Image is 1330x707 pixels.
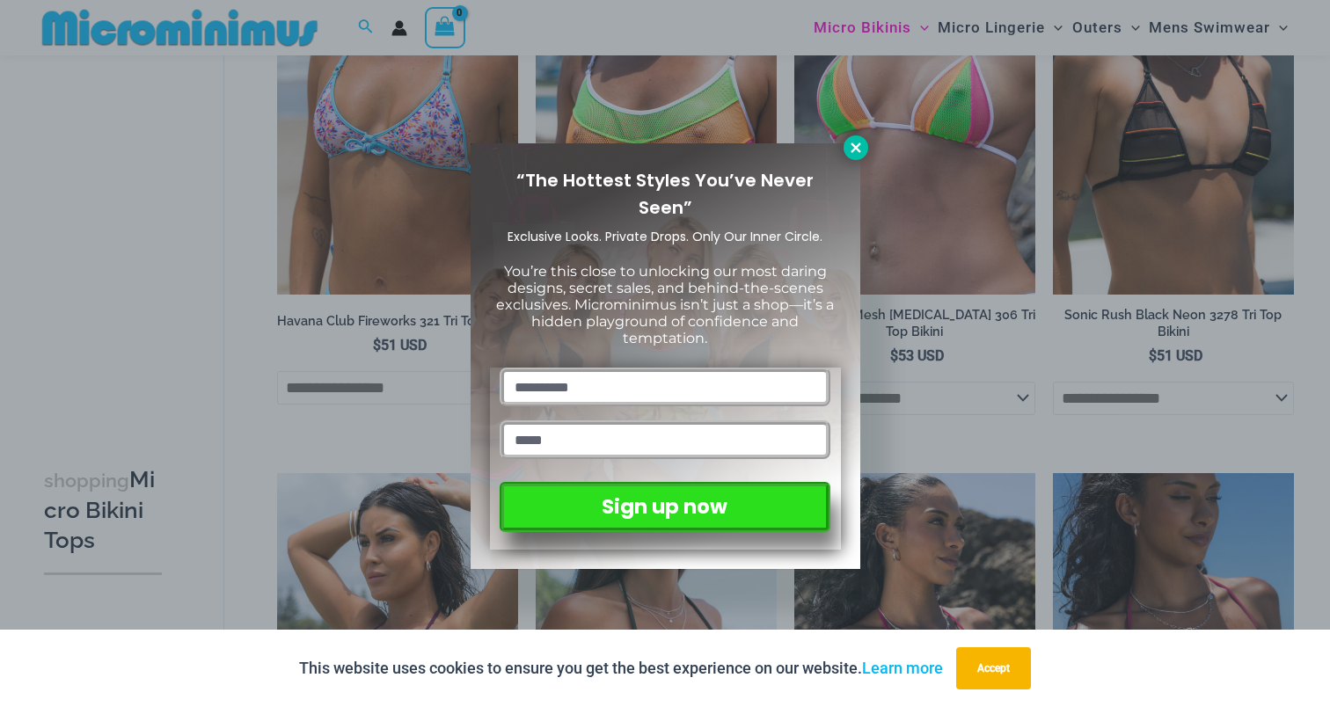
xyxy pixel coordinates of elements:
p: This website uses cookies to ensure you get the best experience on our website. [299,655,943,681]
button: Close [844,135,868,160]
span: “The Hottest Styles You’ve Never Seen” [516,168,814,220]
button: Accept [956,647,1031,689]
a: Learn more [862,659,943,677]
span: Exclusive Looks. Private Drops. Only Our Inner Circle. [508,228,822,245]
button: Sign up now [500,482,829,532]
span: You’re this close to unlocking our most daring designs, secret sales, and behind-the-scenes exclu... [496,263,834,347]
